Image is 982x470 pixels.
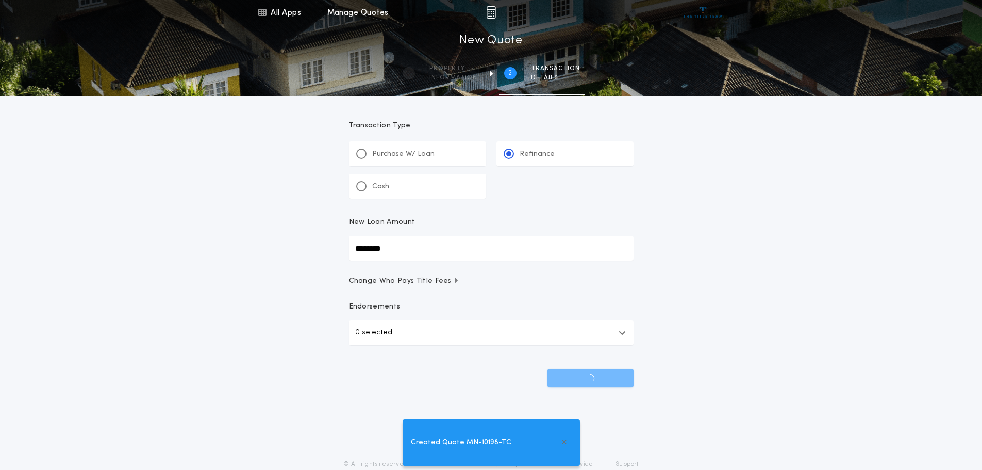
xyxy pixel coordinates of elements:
p: Cash [372,182,389,192]
span: Property [429,64,477,73]
p: New Loan Amount [349,217,415,228]
span: Change Who Pays Title Fees [349,276,460,286]
span: information [429,74,477,82]
p: Purchase W/ Loan [372,149,435,159]
p: Refinance [520,149,555,159]
span: Created Quote MN-10198-TC [411,437,511,448]
h2: 2 [508,69,512,77]
input: New Loan Amount [349,236,634,261]
span: details [531,74,580,82]
img: vs-icon [684,7,722,18]
button: 0 selected [349,320,634,345]
span: Transaction [531,64,580,73]
p: Endorsements [349,302,634,312]
p: Transaction Type [349,121,634,131]
h1: New Quote [459,33,522,49]
p: 0 selected [355,327,392,339]
button: Change Who Pays Title Fees [349,276,634,286]
img: img [486,6,496,19]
